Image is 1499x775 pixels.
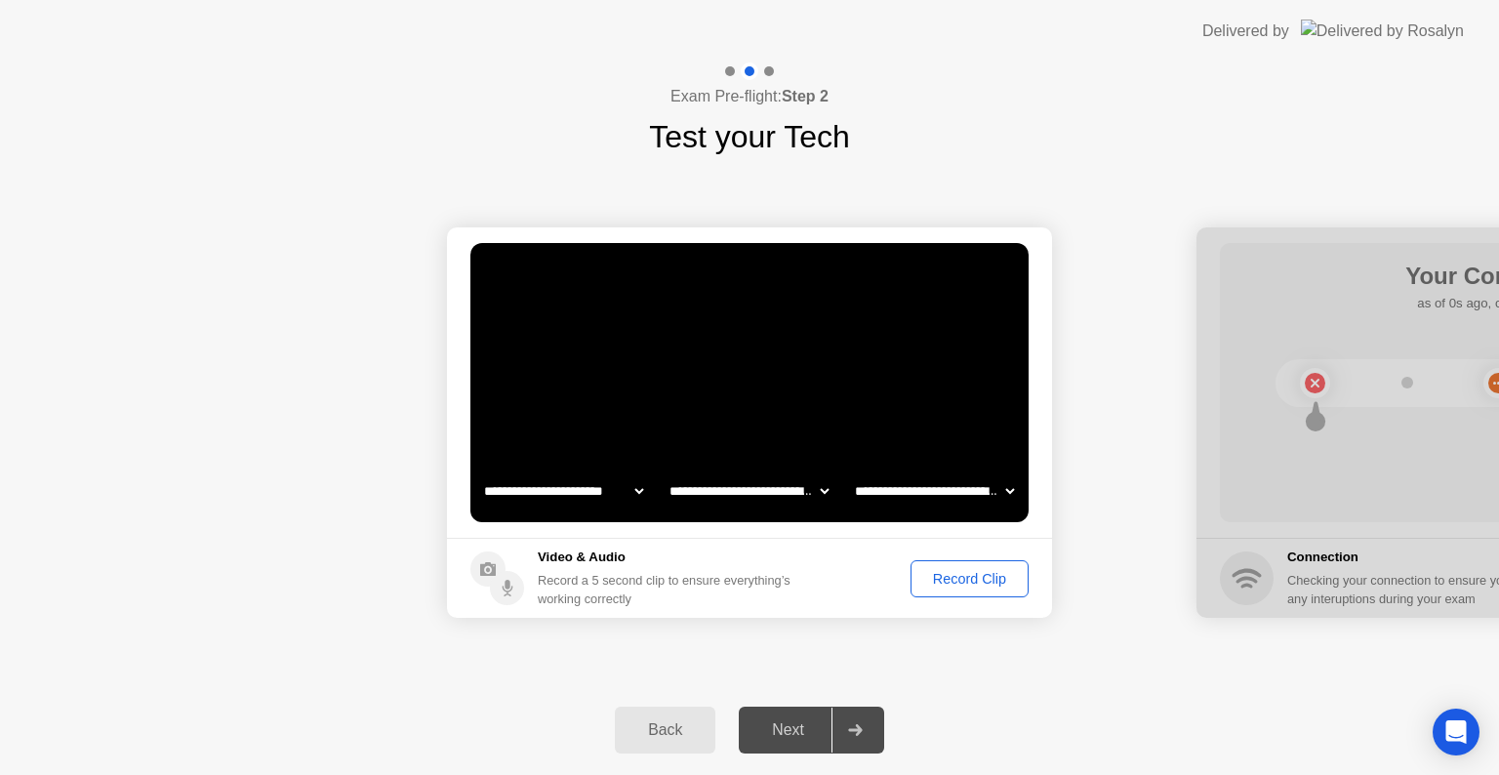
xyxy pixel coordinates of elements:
[666,471,832,510] select: Available speakers
[670,85,829,108] h4: Exam Pre-flight:
[917,571,1022,587] div: Record Clip
[1301,20,1464,42] img: Delivered by Rosalyn
[1433,709,1479,755] div: Open Intercom Messenger
[538,548,798,567] h5: Video & Audio
[745,721,831,739] div: Next
[739,707,884,754] button: Next
[480,471,647,510] select: Available cameras
[649,113,850,160] h1: Test your Tech
[782,88,829,104] b: Step 2
[621,721,709,739] div: Back
[911,560,1029,597] button: Record Clip
[538,571,798,608] div: Record a 5 second clip to ensure everything’s working correctly
[615,707,715,754] button: Back
[1202,20,1289,43] div: Delivered by
[851,471,1018,510] select: Available microphones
